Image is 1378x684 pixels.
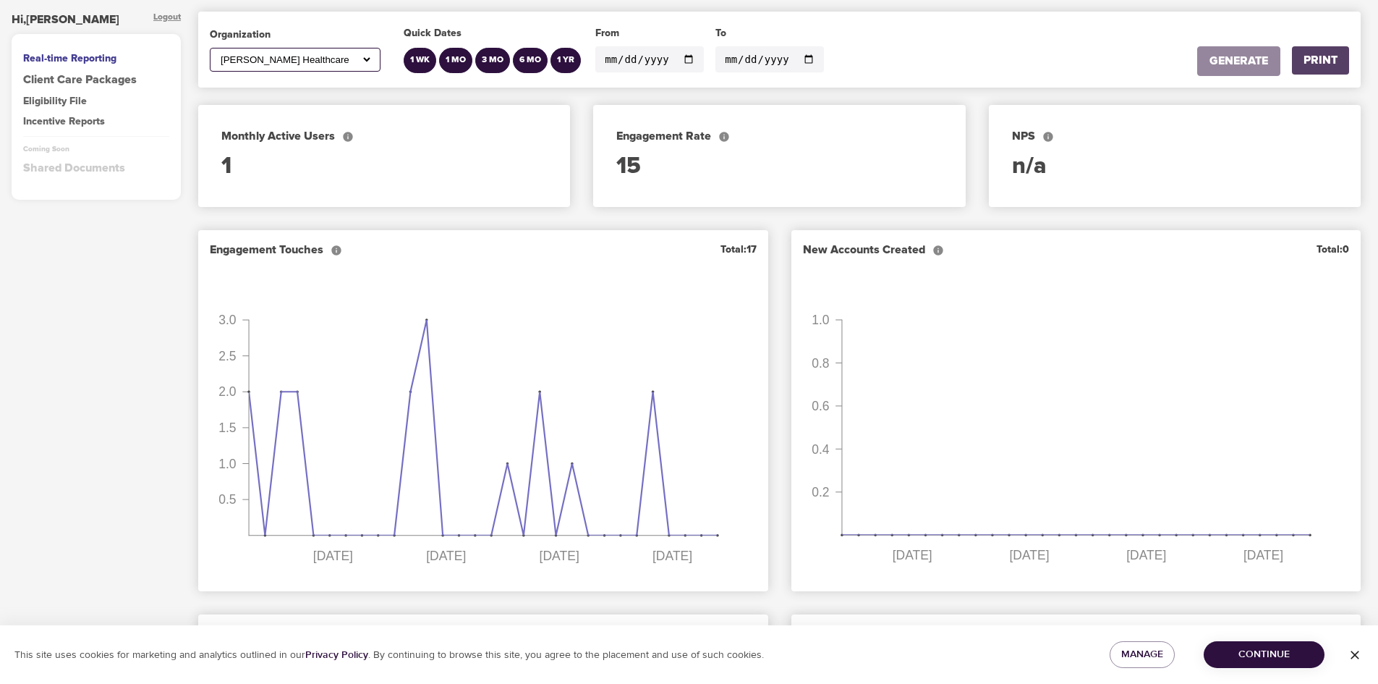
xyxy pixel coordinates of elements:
div: PRINT [1303,52,1337,69]
div: Organization [210,28,380,42]
div: From [595,26,704,41]
tspan: [DATE] [1009,549,1049,563]
div: Total: 0 [1317,242,1349,257]
div: Hi, [PERSON_NAME] [12,12,119,28]
button: 1 YR [550,48,581,73]
div: Quick Dates [404,26,584,41]
div: Engagement Touches [210,242,342,258]
div: To [715,26,824,41]
tspan: 2.0 [218,385,237,400]
tspan: 2.5 [218,349,236,363]
div: Engagement Rate [616,128,942,145]
div: 6 MO [519,54,541,67]
tspan: 1.0 [218,457,237,471]
div: Incentive Reports [23,114,169,129]
tspan: [DATE] [313,549,353,563]
div: Real-time Reporting [23,51,169,66]
tspan: 0.6 [812,400,829,414]
div: 1 MO [446,54,466,67]
button: Continue [1204,641,1324,668]
button: 3 MO [475,48,510,73]
div: NPS [1012,128,1337,145]
div: 3 MO [482,54,503,67]
button: 6 MO [513,48,548,73]
div: Logout [153,12,181,28]
tspan: [DATE] [1243,549,1283,563]
tspan: 0.5 [218,493,236,507]
a: Privacy Policy [305,649,368,662]
div: 1 [221,151,547,184]
tspan: [DATE] [426,549,466,563]
button: 1 MO [439,48,472,73]
button: Manage [1110,641,1175,668]
button: 1 WK [404,48,436,73]
div: 1 WK [410,54,430,67]
div: Shared Documents [23,160,169,177]
div: n/a [1012,151,1337,184]
svg: The total number of engaged touches of the various eM life features and programs during the period. [331,245,342,256]
span: Continue [1215,646,1313,664]
tspan: [DATE] [652,549,692,563]
div: 15 [616,151,942,184]
tspan: 0.2 [812,486,829,500]
svg: Engagement Rate is ET (engagement touches) / MAU (monthly active users), an indicator of engageme... [718,131,730,143]
button: GENERATE [1197,46,1280,76]
tspan: [DATE] [892,549,932,563]
div: GENERATE [1209,53,1268,69]
a: Client Care Packages [23,72,169,88]
svg: The number of new unique participants who created accounts for eM Life. [932,245,944,256]
button: PRINT [1292,46,1349,75]
tspan: 1.5 [218,421,236,435]
tspan: 0.4 [812,442,830,457]
div: Coming Soon [23,144,169,154]
tspan: 1.0 [812,313,830,328]
div: Monthly Active Users [221,128,547,145]
div: 1 YR [557,54,574,67]
tspan: 0.8 [812,356,829,371]
tspan: [DATE] [539,549,579,563]
svg: Monthly Active Users. The 30 day rolling count of active users [342,131,354,143]
tspan: 3.0 [218,313,237,328]
div: New Accounts Created [803,242,944,258]
div: Total: 17 [720,242,757,257]
svg: A widely used satisfaction measure to determine a customer's propensity to recommend the service ... [1042,131,1054,143]
tspan: [DATE] [1126,549,1166,563]
div: Eligibility File [23,94,169,109]
span: Manage [1121,646,1163,664]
